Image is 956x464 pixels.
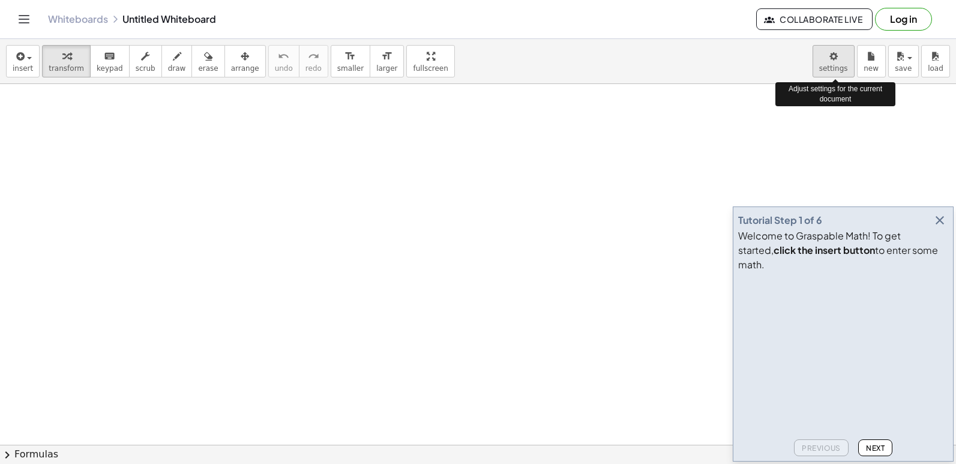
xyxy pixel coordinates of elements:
button: Next [858,439,892,456]
i: undo [278,49,289,64]
button: insert [6,45,40,77]
button: Log in [875,8,932,31]
button: fullscreen [406,45,454,77]
button: settings [813,45,855,77]
span: draw [168,64,186,73]
button: draw [161,45,193,77]
span: fullscreen [413,64,448,73]
button: scrub [129,45,162,77]
div: Adjust settings for the current document [775,82,895,106]
span: keypad [97,64,123,73]
button: save [888,45,919,77]
div: Tutorial Step 1 of 6 [738,213,822,227]
button: format_sizelarger [370,45,404,77]
span: transform [49,64,84,73]
span: insert [13,64,33,73]
i: format_size [344,49,356,64]
button: arrange [224,45,266,77]
span: Collaborate Live [766,14,862,25]
span: new [864,64,879,73]
span: arrange [231,64,259,73]
span: undo [275,64,293,73]
span: larger [376,64,397,73]
a: Whiteboards [48,13,108,25]
button: redoredo [299,45,328,77]
button: load [921,45,950,77]
span: scrub [136,64,155,73]
button: transform [42,45,91,77]
b: click the insert button [774,244,875,256]
span: save [895,64,912,73]
button: Toggle navigation [14,10,34,29]
i: redo [308,49,319,64]
span: erase [198,64,218,73]
span: redo [305,64,322,73]
i: format_size [381,49,392,64]
div: Welcome to Graspable Math! To get started, to enter some math. [738,229,948,272]
span: Next [866,444,885,453]
button: erase [191,45,224,77]
button: keyboardkeypad [90,45,130,77]
span: settings [819,64,848,73]
button: Collaborate Live [756,8,873,30]
button: undoundo [268,45,299,77]
i: keyboard [104,49,115,64]
span: smaller [337,64,364,73]
button: format_sizesmaller [331,45,370,77]
button: new [857,45,886,77]
span: load [928,64,943,73]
